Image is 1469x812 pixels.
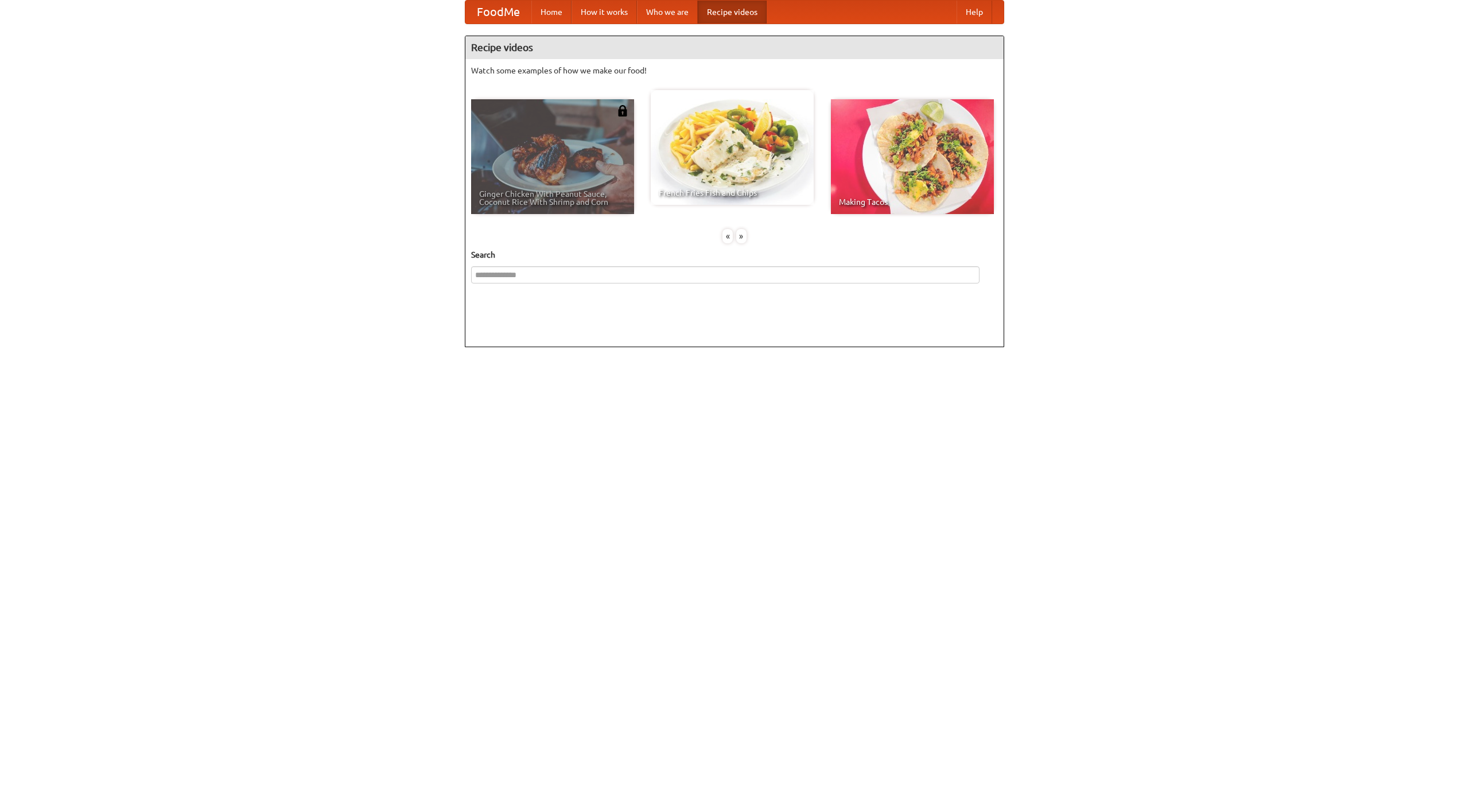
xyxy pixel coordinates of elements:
a: How it works [572,1,637,24]
img: 483408.png [617,105,628,116]
div: « [722,229,733,243]
div: » [736,229,747,243]
span: French Fries Fish and Chips [659,189,806,197]
span: Making Tacos [839,198,986,206]
a: Who we are [637,1,698,24]
a: FoodMe [465,1,531,24]
a: Home [531,1,572,24]
p: Watch some examples of how we make our food! [471,65,998,76]
a: Recipe videos [698,1,767,24]
a: French Fries Fish and Chips [651,90,814,205]
a: Help [957,1,992,24]
h4: Recipe videos [465,36,1004,59]
a: Making Tacos [831,99,994,214]
h5: Search [471,249,998,261]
